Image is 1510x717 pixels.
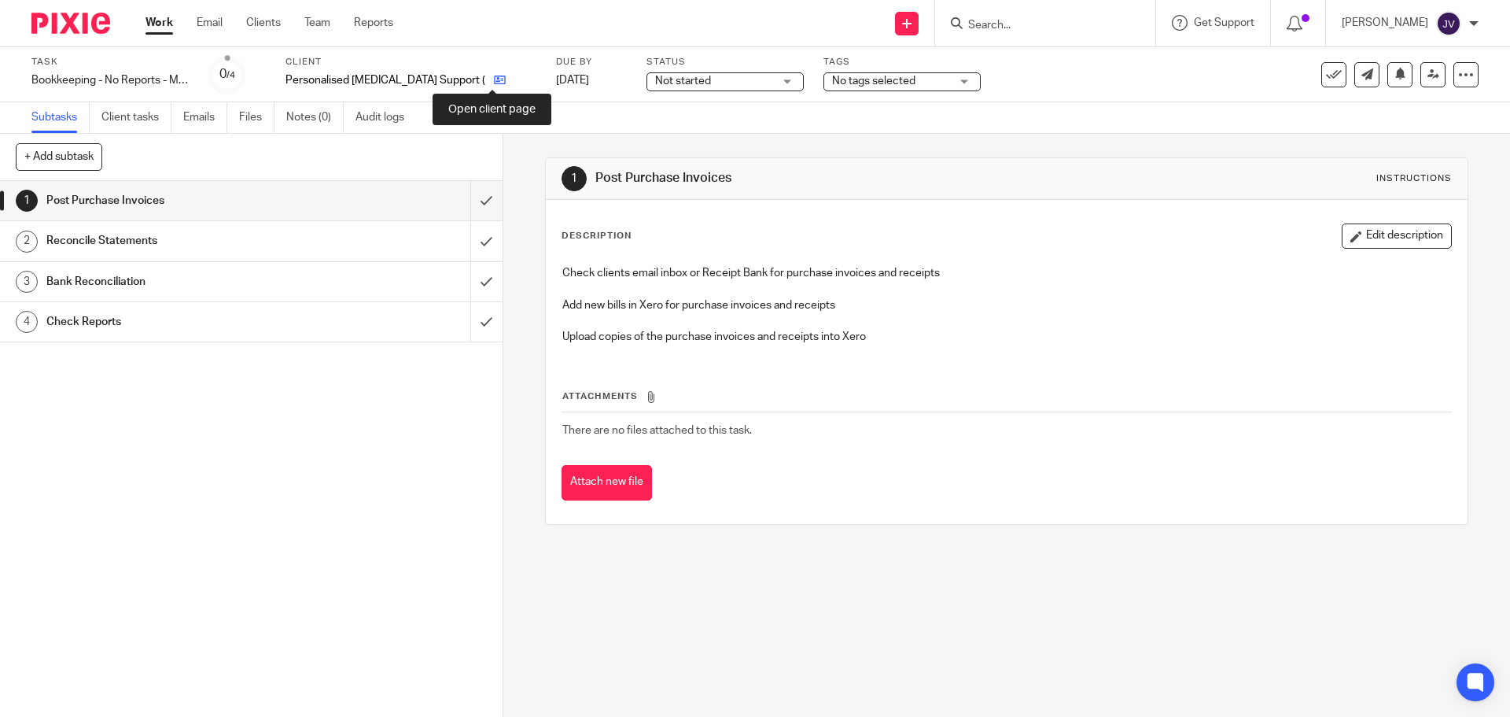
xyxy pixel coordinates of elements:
a: Work [145,15,173,31]
a: Notes (0) [286,102,344,133]
a: Subtasks [31,102,90,133]
span: There are no files attached to this task. [562,425,752,436]
div: 1 [16,190,38,212]
label: Due by [556,56,627,68]
span: [DATE] [556,75,589,86]
div: 1 [562,166,587,191]
p: [PERSON_NAME] [1342,15,1428,31]
button: + Add subtask [16,143,102,170]
button: Attach new file [562,465,652,501]
h1: Check Reports [46,310,319,334]
div: Instructions [1376,172,1452,185]
span: Attachments [562,392,638,401]
label: Client [285,56,536,68]
button: Edit description [1342,224,1452,249]
p: Upload copies of the purchase invoices and receipts into Xero [562,329,1450,345]
p: Description [562,230,632,242]
h1: Post Purchase Invoices [595,170,1040,187]
label: Status [646,56,804,68]
label: Task [31,56,189,68]
small: /4 [226,71,235,79]
a: Email [197,15,223,31]
span: Not started [655,76,711,87]
input: Search [967,19,1108,33]
div: 2 [16,231,38,253]
a: Client tasks [101,102,171,133]
span: Get Support [1194,17,1254,28]
p: Personalised [MEDICAL_DATA] Support (PEDS) [285,72,486,88]
div: 4 [16,311,38,333]
img: Pixie [31,13,110,34]
a: Reports [354,15,393,31]
a: Emails [183,102,227,133]
img: svg%3E [1436,11,1461,36]
a: Clients [246,15,281,31]
div: 0 [219,65,235,83]
a: Team [304,15,330,31]
h1: Bank Reconciliation [46,270,319,294]
div: Bookkeeping - No Reports - Monthly [31,72,189,88]
span: No tags selected [832,76,915,87]
h1: Reconcile Statements [46,229,319,253]
p: Add new bills in Xero for purchase invoices and receipts [562,298,1450,313]
a: Audit logs [355,102,416,133]
p: Check clients email inbox or Receipt Bank for purchase invoices and receipts [562,265,1450,281]
div: 3 [16,271,38,293]
h1: Post Purchase Invoices [46,189,319,213]
label: Tags [823,56,981,68]
a: Files [239,102,274,133]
